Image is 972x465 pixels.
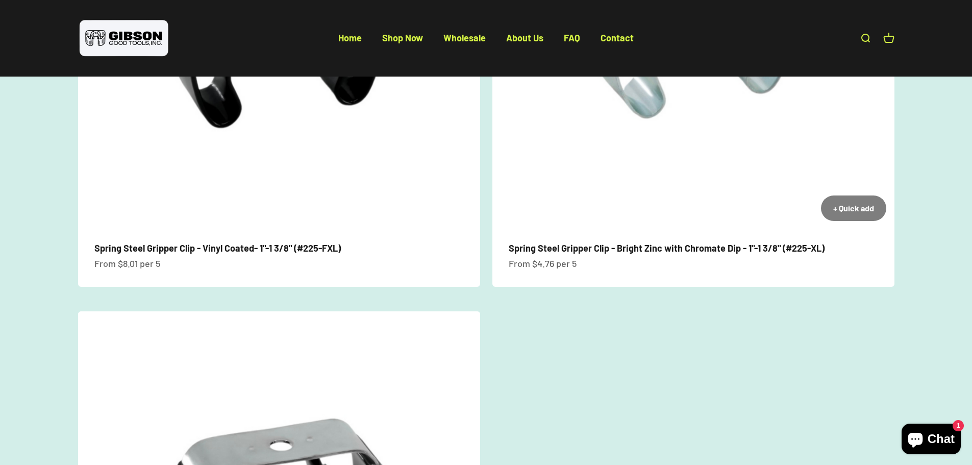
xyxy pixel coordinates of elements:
[564,32,580,43] a: FAQ
[338,32,362,43] a: Home
[443,32,486,43] a: Wholesale
[821,195,886,221] button: + Quick add
[509,256,577,271] sale-price: From $4.76 per 5
[382,32,423,43] a: Shop Now
[899,424,964,457] inbox-online-store-chat: Shopify online store chat
[833,202,874,215] div: + Quick add
[601,32,634,43] a: Contact
[94,242,341,254] a: Spring Steel Gripper Clip - Vinyl Coated- 1"-1 3/8" (#225-FXL)
[94,256,160,271] sale-price: From $8.01 per 5
[509,242,825,254] a: Spring Steel Gripper Clip - Bright Zinc with Chromate Dip - 1"-1 3/8" (#225-XL)
[506,32,543,43] a: About Us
